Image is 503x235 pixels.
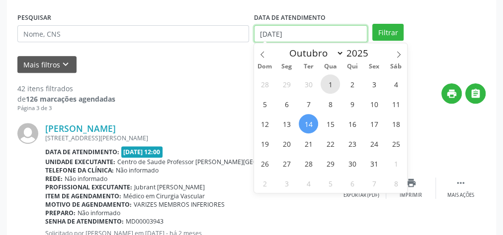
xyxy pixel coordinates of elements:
[255,94,274,114] span: Outubro 5, 2025
[386,134,406,153] span: Outubro 25, 2025
[134,183,205,191] span: Jubrant [PERSON_NAME]
[386,114,406,133] span: Outubro 18, 2025
[341,63,363,70] span: Qui
[364,94,384,114] span: Outubro 10, 2025
[372,24,404,41] button: Filtrar
[364,74,384,94] span: Outubro 3, 2025
[60,59,71,70] i: keyboard_arrow_down
[465,83,486,104] button: 
[321,174,340,193] span: Novembro 5, 2025
[45,217,124,226] b: Senha de atendimento:
[255,114,274,133] span: Outubro 12, 2025
[17,94,115,104] div: de
[299,74,318,94] span: Setembro 30, 2025
[17,83,115,94] div: 42 itens filtrados
[45,200,132,209] b: Motivo de agendamento:
[363,63,385,70] span: Sex
[277,94,296,114] span: Outubro 6, 2025
[321,154,340,173] span: Outubro 29, 2025
[299,114,318,133] span: Outubro 14, 2025
[386,154,406,173] span: Novembro 1, 2025
[446,88,457,99] i: print
[117,158,304,166] span: Centro de Saude Professor [PERSON_NAME][GEOGRAPHIC_DATA]
[254,10,326,25] label: DATA DE ATENDIMENTO
[406,177,417,188] i: print
[78,209,120,217] span: Não informado
[342,94,362,114] span: Outubro 9, 2025
[17,104,115,113] div: Página 3 de 3
[134,200,225,209] span: VARIZES MEMBROS INFERIORES
[342,114,362,133] span: Outubro 16, 2025
[447,192,474,199] div: Mais ações
[441,83,462,104] button: print
[321,134,340,153] span: Outubro 22, 2025
[255,174,274,193] span: Novembro 2, 2025
[277,74,296,94] span: Setembro 29, 2025
[45,183,132,191] b: Profissional executante:
[284,46,344,60] select: Month
[277,134,296,153] span: Outubro 20, 2025
[17,56,77,73] button: Mais filtroskeyboard_arrow_down
[386,74,406,94] span: Outubro 4, 2025
[255,74,274,94] span: Setembro 28, 2025
[277,154,296,173] span: Outubro 27, 2025
[342,174,362,193] span: Novembro 6, 2025
[276,63,298,70] span: Seg
[299,134,318,153] span: Outubro 21, 2025
[470,88,481,99] i: 
[455,177,466,188] i: 
[364,154,384,173] span: Outubro 31, 2025
[45,175,63,183] b: Rede:
[321,74,340,94] span: Outubro 1, 2025
[17,123,38,144] img: img
[45,148,119,156] b: Data de atendimento:
[299,174,318,193] span: Novembro 4, 2025
[344,47,377,59] input: Year
[385,63,407,70] span: Sáb
[123,192,205,200] span: Médico em Cirurgia Vascular
[364,134,384,153] span: Outubro 24, 2025
[386,174,406,193] span: Novembro 8, 2025
[17,10,51,25] label: PESQUISAR
[342,154,362,173] span: Outubro 30, 2025
[364,114,384,133] span: Outubro 17, 2025
[126,217,164,226] span: MD00003943
[254,63,276,70] span: Dom
[299,154,318,173] span: Outubro 28, 2025
[45,158,115,166] b: Unidade executante:
[65,175,107,183] span: Não informado
[45,134,336,142] div: [STREET_ADDRESS][PERSON_NAME]
[255,134,274,153] span: Outubro 19, 2025
[116,166,159,175] span: Não informado
[254,25,367,42] input: Selecione um intervalo
[298,63,320,70] span: Ter
[45,209,76,217] b: Preparo:
[121,146,163,158] span: [DATE] 12:00
[45,123,116,134] a: [PERSON_NAME]
[277,174,296,193] span: Novembro 3, 2025
[26,94,115,104] strong: 126 marcações agendadas
[386,94,406,114] span: Outubro 11, 2025
[321,94,340,114] span: Outubro 8, 2025
[321,114,340,133] span: Outubro 15, 2025
[342,74,362,94] span: Outubro 2, 2025
[17,25,249,42] input: Nome, CNS
[45,166,114,175] b: Telefone da clínica:
[299,94,318,114] span: Outubro 7, 2025
[277,114,296,133] span: Outubro 13, 2025
[343,192,379,199] div: Exportar (PDF)
[400,192,422,199] div: Imprimir
[45,192,121,200] b: Item de agendamento:
[255,154,274,173] span: Outubro 26, 2025
[342,134,362,153] span: Outubro 23, 2025
[320,63,341,70] span: Qua
[364,174,384,193] span: Novembro 7, 2025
